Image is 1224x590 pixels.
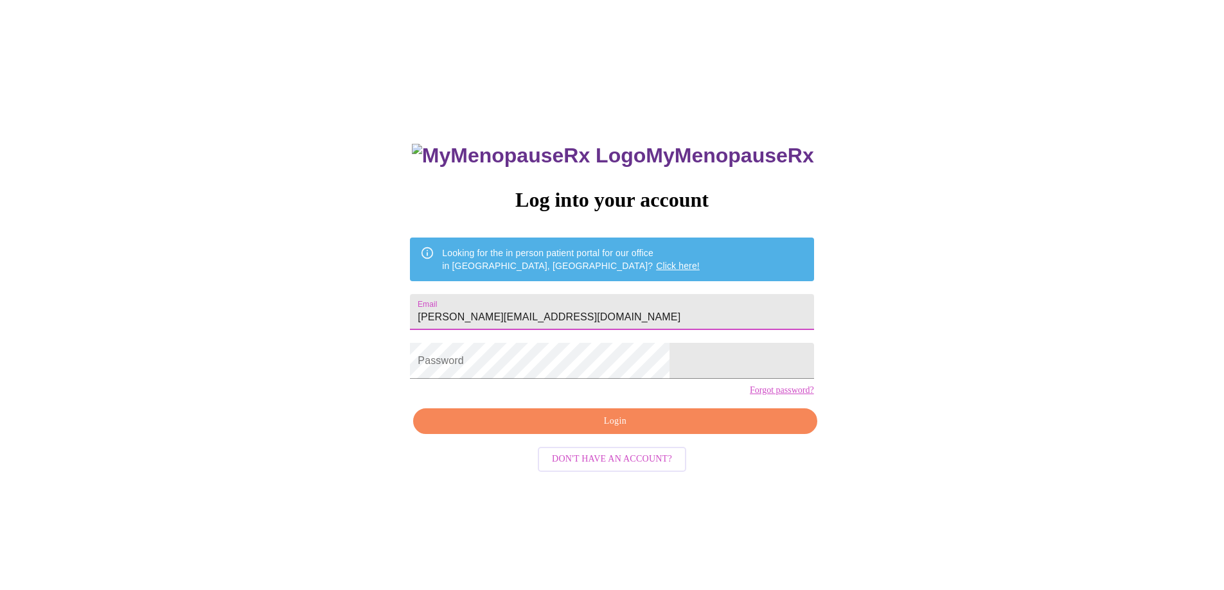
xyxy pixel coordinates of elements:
a: Don't have an account? [535,453,689,464]
button: Login [413,408,817,435]
span: Don't have an account? [552,451,672,467]
img: MyMenopauseRx Logo [412,144,646,168]
div: Looking for the in person patient portal for our office in [GEOGRAPHIC_DATA], [GEOGRAPHIC_DATA]? [442,241,700,277]
h3: MyMenopauseRx [412,144,814,168]
button: Don't have an account? [538,447,686,472]
h3: Log into your account [410,188,813,212]
a: Forgot password? [750,385,814,395]
span: Login [428,413,802,429]
a: Click here! [656,261,700,271]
